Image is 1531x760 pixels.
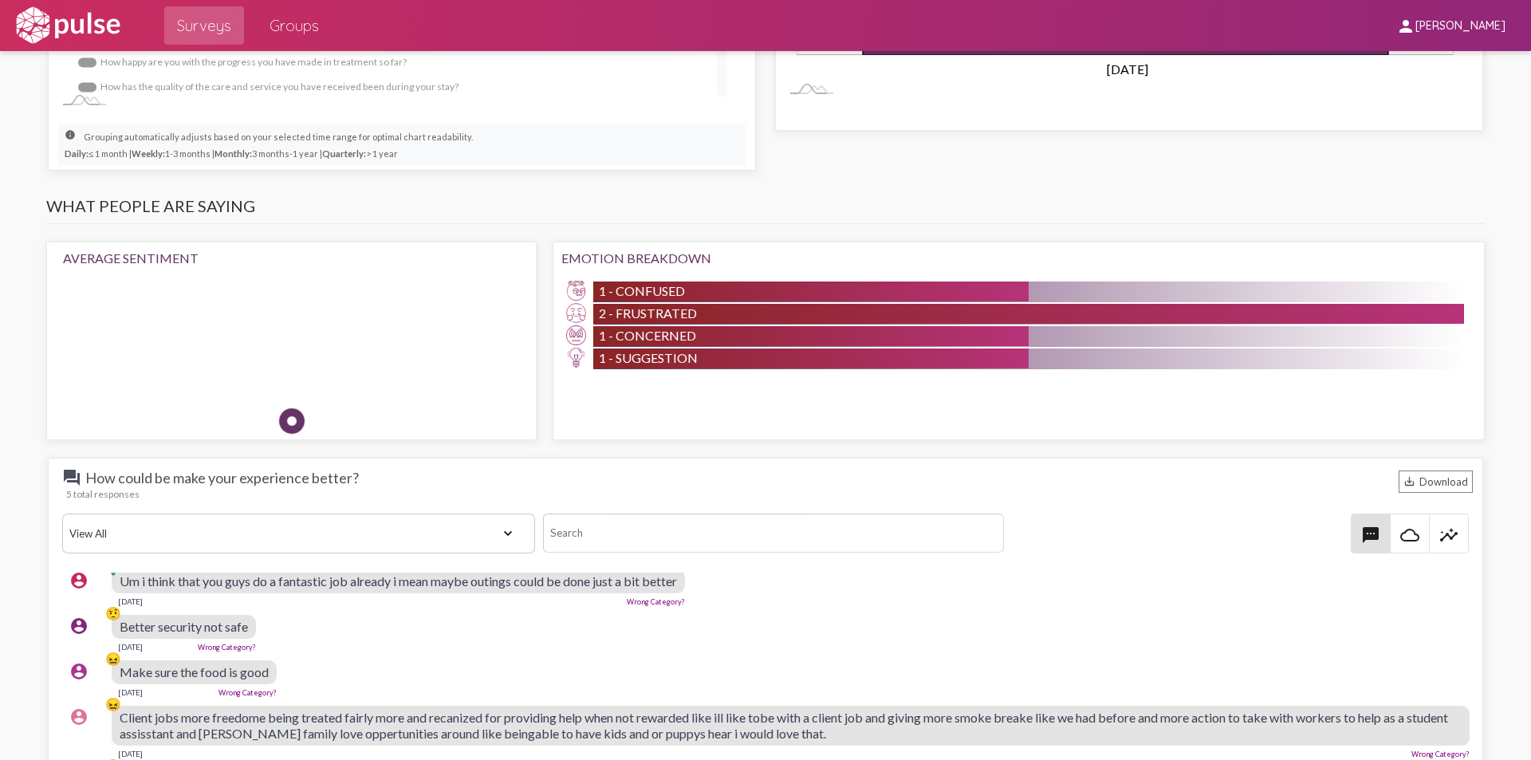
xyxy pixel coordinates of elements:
[105,696,121,712] div: 😖
[78,75,459,100] g: How has the quality of the care and service you have received been during your stay?
[120,619,248,634] span: Better security not safe
[46,196,1485,224] h3: What people are saying
[599,305,697,321] span: 2 - Frustrated
[322,148,366,159] strong: Quarterly:
[66,488,1473,500] div: 5 total responses
[118,749,143,758] div: [DATE]
[270,11,319,40] span: Groups
[218,688,277,697] a: Wrong Category?
[65,128,473,159] small: Grouping automatically adjusts based on your selected time range for optimal chart readability. ≤...
[69,571,89,590] mat-icon: account_circle
[1411,750,1470,758] a: Wrong Category?
[566,281,586,301] img: Confused
[63,250,520,266] div: Average Sentiment
[599,283,685,298] span: 1 - Confused
[566,348,586,368] img: Suggestion
[257,6,332,45] a: Groups
[62,468,81,487] mat-icon: question_answer
[561,250,1476,266] div: Emotion Breakdown
[62,468,359,487] span: How could be make your experience better?
[65,129,84,148] mat-icon: info
[627,597,685,606] a: Wrong Category?
[1415,19,1505,33] span: [PERSON_NAME]
[120,573,677,589] span: Um i think that you guys do a fantastic job already i mean maybe outings could be done just a bit...
[69,616,89,636] mat-icon: account_circle
[1439,526,1458,545] mat-icon: insights
[65,148,89,159] strong: Daily:
[105,605,121,621] div: 🤨
[393,281,441,329] img: Happy
[105,651,121,667] div: 😖
[1361,526,1380,545] mat-icon: textsms
[120,710,1448,741] span: Client jobs more freedome being treated fairly more and recanized for providing help when not rew...
[599,350,698,365] span: 1 - Suggestion
[13,6,123,45] img: white-logo.svg
[118,642,143,652] div: [DATE]
[78,50,407,75] g: How happy are you with the progress you have made in treatment so far?
[543,514,1003,553] input: Search
[69,662,89,681] mat-icon: account_circle
[132,148,165,159] strong: Weekly:
[164,6,244,45] a: Surveys
[1396,17,1415,36] mat-icon: person
[120,664,269,679] span: Make sure the food is good
[566,325,586,345] img: Concerned
[599,328,696,343] span: 1 - Concerned
[1400,526,1419,545] mat-icon: cloud_queue
[1106,61,1147,77] tspan: [DATE]
[118,597,143,606] div: [DATE]
[566,303,586,323] img: Frustrated
[177,11,231,40] span: Surveys
[198,643,256,652] a: Wrong Category?
[1403,475,1415,487] mat-icon: Download
[69,707,89,727] mat-icon: account_circle
[1383,10,1518,40] button: [PERSON_NAME]
[118,687,143,697] div: [DATE]
[214,148,252,159] strong: Monthly:
[1399,471,1473,493] div: Download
